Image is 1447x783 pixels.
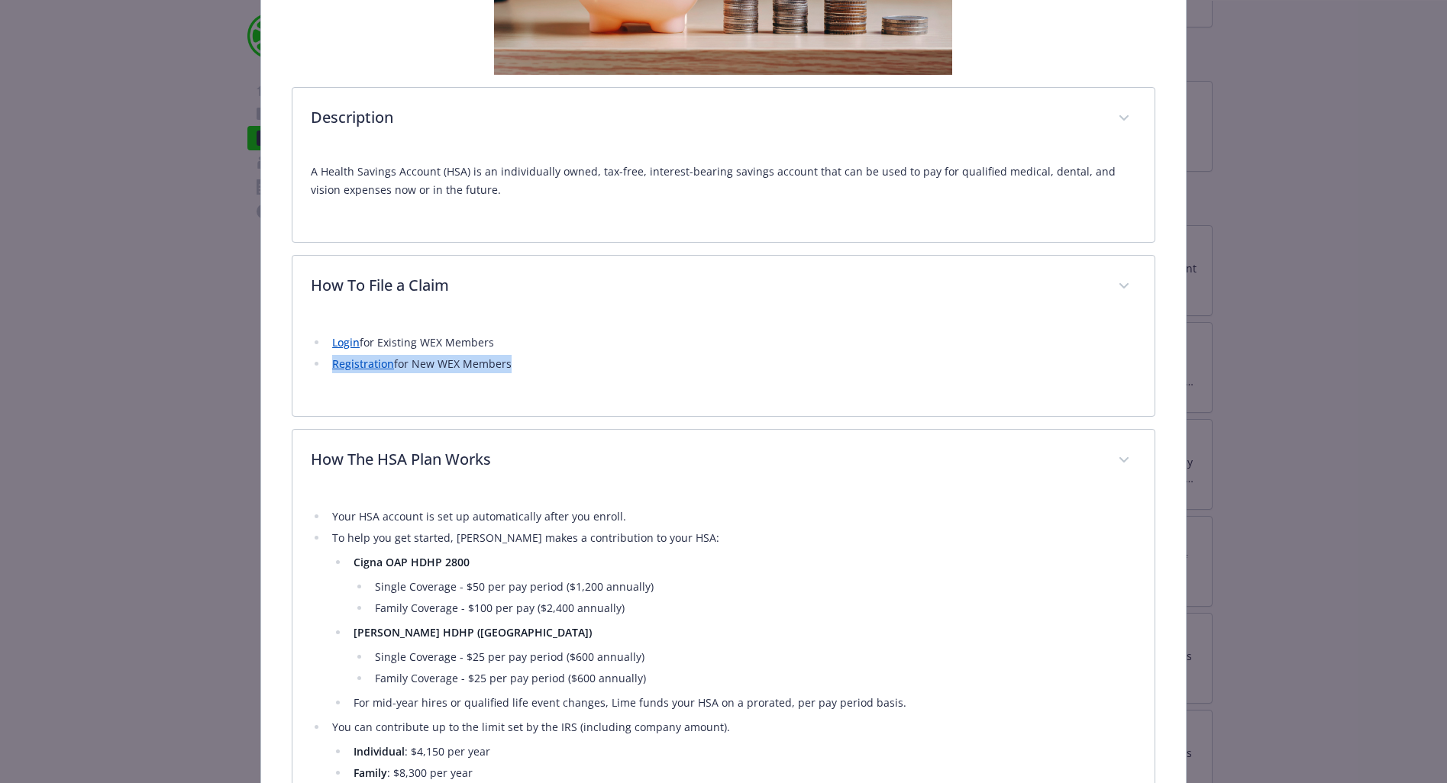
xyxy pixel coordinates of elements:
li: : $8,300 per year [349,764,1136,782]
p: How The HSA Plan Works [311,448,1100,471]
p: A Health Savings Account (HSA) is an individually owned, tax-free, interest-bearing savings accou... [311,163,1136,199]
li: To help you get started, [PERSON_NAME] makes a contribution to your HSA: [328,529,1136,712]
p: Description [311,106,1100,129]
div: Description [292,150,1155,242]
strong: Cigna OAP HDHP 2800 [354,555,470,569]
li: for Existing WEX Members [328,333,1136,352]
a: Registration [332,356,394,371]
strong: Family [354,765,387,780]
div: How To File a Claim [292,318,1155,416]
li: : $4,150 per year [349,743,1136,761]
a: Login [332,335,360,350]
strong: [PERSON_NAME] HDHP ([GEOGRAPHIC_DATA]) [354,625,592,640]
div: How To File a Claim [292,256,1155,318]
p: How To File a Claim [311,274,1100,297]
li: Single Coverage - $25 per pay period ($600 annually) [370,648,1136,666]
li: Single Coverage - $50 per pay period ($1,200 annually) [370,578,1136,596]
div: Description [292,88,1155,150]
li: Family Coverage - $100 per pay ($2,400 annually) [370,599,1136,617]
li: For mid-year hires or qualified life event changes, Lime funds your HSA on a prorated, per pay pe... [349,694,1136,712]
div: How The HSA Plan Works [292,430,1155,492]
li: for New WEX Members [328,355,1136,373]
li: Your HSA account is set up automatically after you enroll. [328,507,1136,526]
strong: Individual [354,744,405,759]
li: Family Coverage - $25 per pay period ($600 annually) [370,669,1136,688]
